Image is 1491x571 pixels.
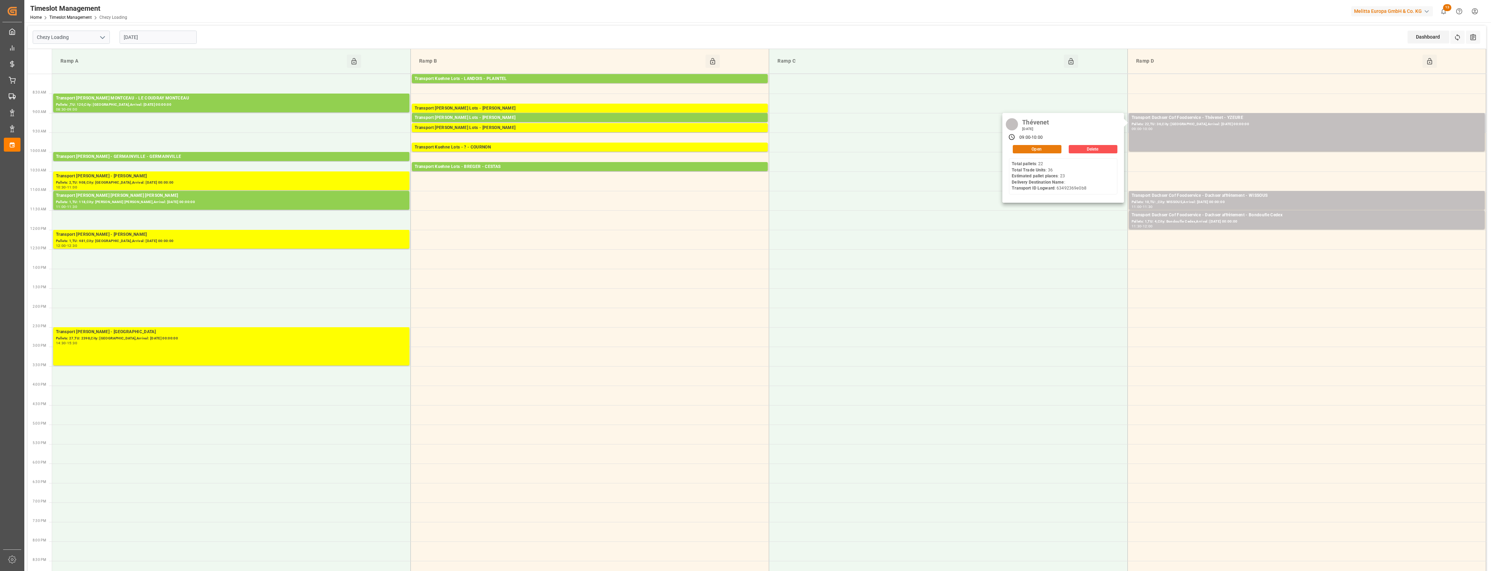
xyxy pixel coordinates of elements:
[56,153,407,160] div: Transport [PERSON_NAME] - GERMAINVILLE - GERMAINVILLE
[120,31,197,44] input: DD-MM-YYYY
[1012,174,1058,178] b: Estimated pallet places
[1069,145,1117,153] button: Delete
[97,32,107,43] button: open menu
[56,205,66,208] div: 11:00
[1132,121,1482,127] div: Pallets: 22,TU: 36,City: [GEOGRAPHIC_DATA],Arrival: [DATE] 00:00:00
[33,266,46,270] span: 1:00 PM
[56,341,66,345] div: 14:30
[1132,199,1482,205] div: Pallets: 10,TU: ,City: WISSOUS,Arrival: [DATE] 00:00:00
[415,121,765,127] div: Pallets: 6,TU: 1511,City: CARQUEFOU,Arrival: [DATE] 00:00:00
[1012,186,1054,191] b: Transport ID Logward
[67,186,77,189] div: 11:00
[1141,225,1142,228] div: -
[33,538,46,542] span: 8:00 PM
[1133,55,1423,68] div: Ramp D
[67,205,77,208] div: 11:30
[1132,192,1482,199] div: Transport Dachser Cof Foodservice - Dachser affrètement - WISSOUS
[33,519,46,523] span: 7:30 PM
[1012,168,1045,172] b: Total Trade Units
[1443,4,1451,11] span: 13
[66,244,67,247] div: -
[33,383,46,386] span: 4:00 PM
[1143,127,1153,130] div: 10:00
[1132,225,1142,228] div: 11:30
[1141,205,1142,208] div: -
[56,108,66,111] div: 08:30
[56,102,407,108] div: Pallets: ,TU: 120,City: [GEOGRAPHIC_DATA],Arrival: [DATE] 00:00:00
[1143,205,1153,208] div: 11:30
[66,341,67,345] div: -
[33,285,46,289] span: 1:30 PM
[56,244,66,247] div: 12:00
[67,341,77,345] div: 15:30
[1132,219,1482,225] div: Pallets: 1,TU: 4,City: Bondoufle Cedex,Arrival: [DATE] 00:00:00
[56,173,407,180] div: Transport [PERSON_NAME] - [PERSON_NAME]
[33,499,46,503] span: 7:00 PM
[1020,127,1051,131] div: [DATE]
[67,244,77,247] div: 12:30
[416,55,706,68] div: Ramp B
[49,15,92,20] a: Timeslot Management
[1451,3,1467,19] button: Help Center
[30,188,46,192] span: 11:00 AM
[415,131,765,137] div: Pallets: ,TU: 105,City: [GEOGRAPHIC_DATA],Arrival: [DATE] 00:00:00
[1019,135,1030,141] div: 09:00
[30,149,46,153] span: 10:00 AM
[30,3,127,14] div: Timeslot Management
[56,238,407,244] div: Pallets: 1,TU: 481,City: [GEOGRAPHIC_DATA],Arrival: [DATE] 00:00:00
[56,231,407,238] div: Transport [PERSON_NAME] - [PERSON_NAME]
[415,124,765,131] div: Transport [PERSON_NAME] Lots - [PERSON_NAME]
[1143,225,1153,228] div: 12:00
[1013,145,1061,153] button: Open
[33,441,46,445] span: 5:30 PM
[1132,114,1482,121] div: Transport Dachser Cof Foodservice - Thévenet - YZEURE
[415,151,765,157] div: Pallets: 2,TU: 602,City: [GEOGRAPHIC_DATA],Arrival: [DATE] 00:00:00
[56,186,66,189] div: 10:30
[415,114,765,121] div: Transport [PERSON_NAME] Lots - [PERSON_NAME]
[33,558,46,562] span: 8:30 PM
[33,344,46,347] span: 3:00 PM
[30,246,46,250] span: 12:30 PM
[415,75,765,82] div: Transport Kuehne Lots - LANDOIS - PLAINTEL
[1351,5,1436,18] button: Melitta Europa GmbH & Co. KG
[415,105,765,112] div: Transport [PERSON_NAME] Lots - [PERSON_NAME]
[1012,180,1064,185] b: Delivery Destination Name
[56,199,407,205] div: Pallets: 1,TU: 118,City: [PERSON_NAME] [PERSON_NAME],Arrival: [DATE] 00:00:00
[56,160,407,166] div: Pallets: ,TU: 204,City: [GEOGRAPHIC_DATA],Arrival: [DATE] 00:00:00
[415,170,765,176] div: Pallets: 1,TU: 320,City: [GEOGRAPHIC_DATA],Arrival: [DATE] 00:00:00
[1132,205,1142,208] div: 11:00
[33,31,110,44] input: Type to search/select
[30,207,46,211] span: 11:30 AM
[1408,31,1449,43] div: Dashboard
[33,110,46,114] span: 9:00 AM
[30,15,42,20] a: Home
[415,112,765,118] div: Pallets: 4,TU: 679,City: [GEOGRAPHIC_DATA],Arrival: [DATE] 00:00:00
[58,55,347,68] div: Ramp A
[33,480,46,484] span: 6:30 PM
[33,129,46,133] span: 9:30 AM
[1132,127,1142,130] div: 09:00
[1436,3,1451,19] button: show 13 new notifications
[67,108,77,111] div: 09:00
[1132,212,1482,219] div: Transport Dachser Cof Foodservice - Dachser affrètement - Bondoufle Cedex
[33,90,46,94] span: 8:30 AM
[33,363,46,367] span: 3:30 PM
[415,82,765,88] div: Pallets: 3,TU: 313,City: PLAINTEL,Arrival: [DATE] 00:00:00
[66,108,67,111] div: -
[56,192,407,199] div: Transport [PERSON_NAME] [PERSON_NAME] [PERSON_NAME]
[56,180,407,186] div: Pallets: 2,TU: 908,City: [GEOGRAPHIC_DATA],Arrival: [DATE] 00:00:00
[33,324,46,328] span: 2:30 PM
[33,421,46,425] span: 5:00 PM
[33,402,46,406] span: 4:30 PM
[30,168,46,172] span: 10:30 AM
[56,95,407,102] div: Transport [PERSON_NAME] MONTCEAU - LE COUDRAY MONTCEAU
[33,305,46,308] span: 2:00 PM
[415,163,765,170] div: Transport Kuehne Lots - BREGER - CESTAS
[30,227,46,231] span: 12:00 PM
[56,336,407,341] div: Pallets: 27,TU: 2398,City: [GEOGRAPHIC_DATA],Arrival: [DATE] 00:00:00
[1012,161,1086,192] div: : 22 : 36 : 23 : : 63492369e0b8
[1141,127,1142,130] div: -
[1012,161,1036,166] b: Total pallets
[1032,135,1043,141] div: 10:00
[1351,6,1433,16] div: Melitta Europa GmbH & Co. KG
